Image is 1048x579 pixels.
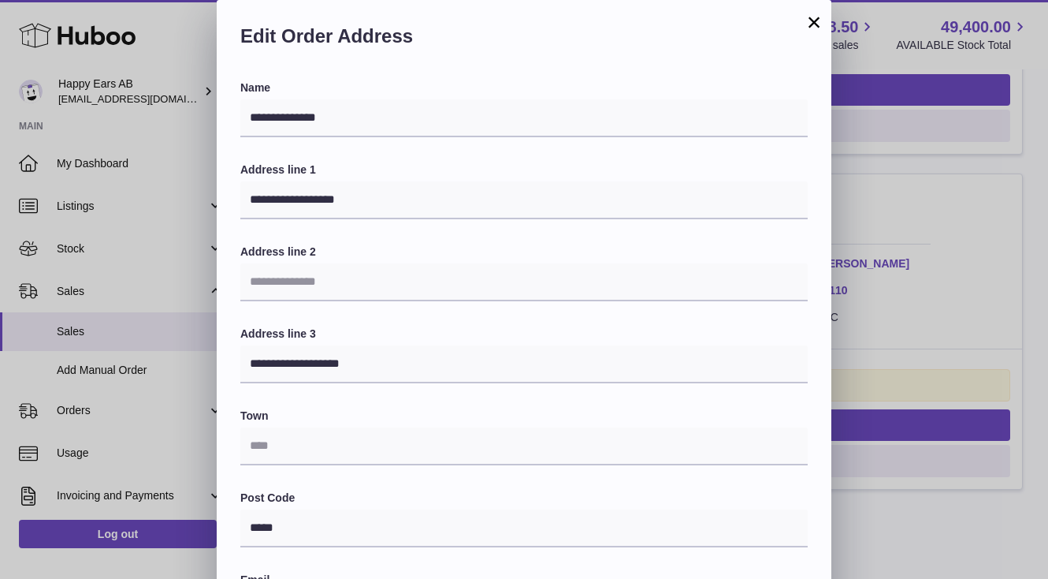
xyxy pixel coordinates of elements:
label: Post Code [240,491,808,506]
h2: Edit Order Address [240,24,808,57]
label: Town [240,409,808,424]
label: Address line 1 [240,162,808,177]
label: Name [240,80,808,95]
label: Address line 2 [240,245,808,260]
button: × [805,13,823,32]
label: Address line 3 [240,327,808,342]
